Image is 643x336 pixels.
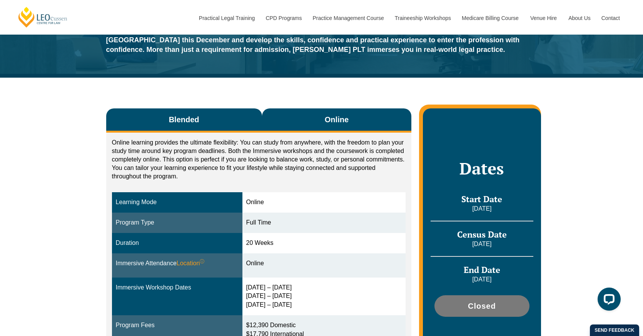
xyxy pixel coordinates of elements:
iframe: LiveChat chat widget [591,284,624,317]
sup: ⓘ [200,259,204,264]
div: Online [246,259,402,268]
span: $12,390 Domestic [246,322,296,328]
span: Closed [468,302,496,310]
span: Location [177,259,205,268]
a: CPD Programs [260,2,307,35]
div: 20 Weeks [246,239,402,248]
p: [DATE] [431,205,533,213]
div: Immersive Workshop Dates [116,283,239,292]
div: Program Type [116,218,239,227]
span: Census Date [457,229,507,240]
div: Online [246,198,402,207]
a: Practice Management Course [307,2,389,35]
a: Traineeship Workshops [389,2,456,35]
a: Contact [596,2,626,35]
strong: End the year on a high and set yourself up for a successful legal career. Join our [DEMOGRAPHIC_D... [106,27,520,53]
span: Online [325,114,349,125]
a: [PERSON_NAME] Centre for Law [17,6,68,28]
span: End Date [464,264,500,275]
a: Closed [434,295,529,317]
div: Duration [116,239,239,248]
a: About Us [563,2,596,35]
div: Learning Mode [116,198,239,207]
div: Full Time [246,218,402,227]
div: Program Fees [116,321,239,330]
h2: Dates [431,159,533,178]
a: Practical Legal Training [193,2,260,35]
p: [DATE] [431,275,533,284]
div: [DATE] – [DATE] [DATE] – [DATE] [DATE] – [DATE] [246,283,402,310]
a: Medicare Billing Course [456,2,524,35]
p: [DATE] [431,240,533,248]
span: Start Date [461,193,502,205]
span: Blended [169,114,199,125]
p: Online learning provides the ultimate flexibility: You can study from anywhere, with the freedom ... [112,138,406,181]
a: Venue Hire [524,2,563,35]
div: Immersive Attendance [116,259,239,268]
